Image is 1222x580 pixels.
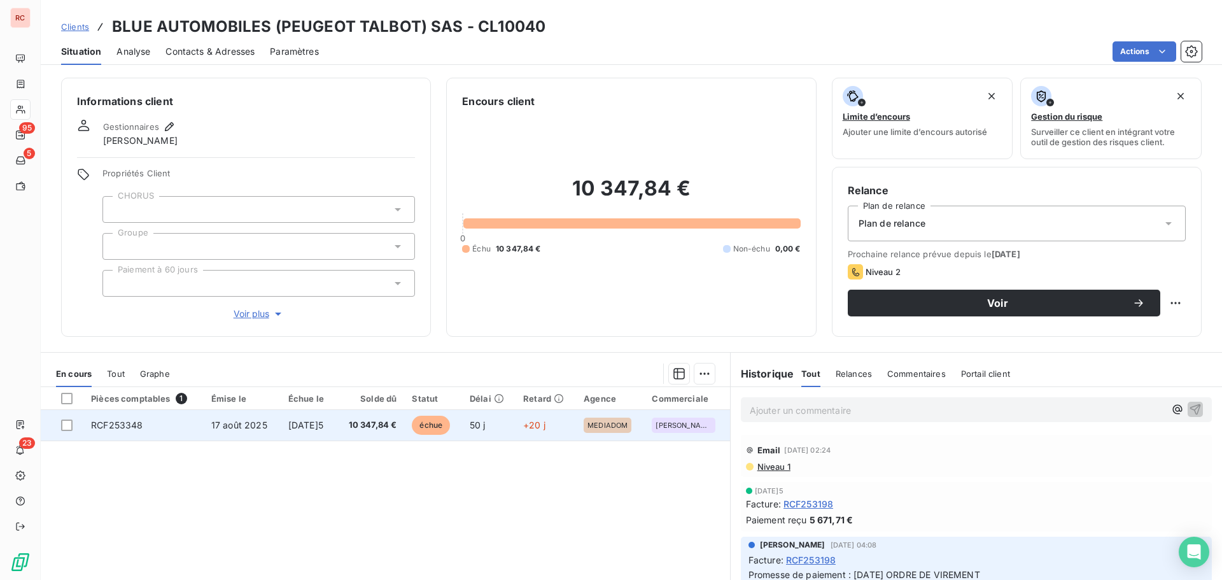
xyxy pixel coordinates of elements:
[462,176,800,214] h2: 10 347,84 €
[344,393,397,404] div: Solde dû
[270,45,319,58] span: Paramètres
[523,420,545,430] span: +20 j
[462,94,535,109] h6: Encours client
[1179,537,1209,567] div: Open Intercom Messenger
[102,307,415,321] button: Voir plus
[587,421,628,429] span: MEDIADOM
[652,393,722,404] div: Commerciale
[1113,41,1176,62] button: Actions
[61,45,101,58] span: Situation
[748,553,783,567] span: Facture :
[1031,127,1191,147] span: Surveiller ce client en intégrant votre outil de gestion des risques client.
[113,204,123,215] input: Ajouter une valeur
[412,393,454,404] div: Statut
[757,445,781,455] span: Email
[470,393,508,404] div: Délai
[56,369,92,379] span: En cours
[755,487,783,495] span: [DATE]5
[470,420,486,430] span: 50 j
[863,298,1132,308] span: Voir
[866,267,901,277] span: Niveau 2
[10,552,31,572] img: Logo LeanPay
[113,241,123,252] input: Ajouter une valeur
[843,111,910,122] span: Limite d’encours
[843,127,987,137] span: Ajouter une limite d’encours autorisé
[523,393,568,404] div: Retard
[113,278,123,289] input: Ajouter une valeur
[103,122,159,132] span: Gestionnaires
[810,513,853,527] span: 5 671,71 €
[746,497,781,511] span: Facture :
[783,497,833,511] span: RCF253198
[731,366,794,381] h6: Historique
[91,420,143,430] span: RCF253348
[775,243,801,255] span: 0,00 €
[656,421,712,429] span: [PERSON_NAME]
[140,369,170,379] span: Graphe
[107,369,125,379] span: Tout
[211,393,273,404] div: Émise le
[61,20,89,33] a: Clients
[992,249,1020,259] span: [DATE]
[961,369,1010,379] span: Portail client
[234,308,284,320] span: Voir plus
[801,369,820,379] span: Tout
[10,8,31,28] div: RC
[760,539,825,551] span: [PERSON_NAME]
[61,22,89,32] span: Clients
[831,541,877,549] span: [DATE] 04:08
[344,419,397,432] span: 10 347,84 €
[288,393,328,404] div: Échue le
[77,94,415,109] h6: Informations client
[1031,111,1102,122] span: Gestion du risque
[848,290,1160,316] button: Voir
[176,393,187,404] span: 1
[412,416,450,435] span: échue
[472,243,491,255] span: Échu
[24,148,35,159] span: 5
[887,369,946,379] span: Commentaires
[460,233,465,243] span: 0
[496,243,541,255] span: 10 347,84 €
[288,420,323,430] span: [DATE]5
[91,393,196,404] div: Pièces comptables
[733,243,770,255] span: Non-échu
[848,183,1186,198] h6: Relance
[746,513,807,527] span: Paiement reçu
[836,369,872,379] span: Relances
[848,249,1186,259] span: Prochaine relance prévue depuis le
[19,437,35,449] span: 23
[786,553,836,567] span: RCF253198
[165,45,255,58] span: Contacts & Adresses
[112,15,545,38] h3: BLUE AUTOMOBILES (PEUGEOT TALBOT) SAS - CL10040
[211,420,267,430] span: 17 août 2025
[832,78,1013,159] button: Limite d’encoursAjouter une limite d’encours autorisé
[584,393,636,404] div: Agence
[102,168,415,186] span: Propriétés Client
[19,122,35,134] span: 95
[103,134,178,147] span: [PERSON_NAME]
[859,217,925,230] span: Plan de relance
[784,446,831,454] span: [DATE] 02:24
[1020,78,1202,159] button: Gestion du risqueSurveiller ce client en intégrant votre outil de gestion des risques client.
[116,45,150,58] span: Analyse
[748,569,980,580] span: Promesse de paiement : [DATE] ORDRE DE VIREMENT
[756,462,790,472] span: Niveau 1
